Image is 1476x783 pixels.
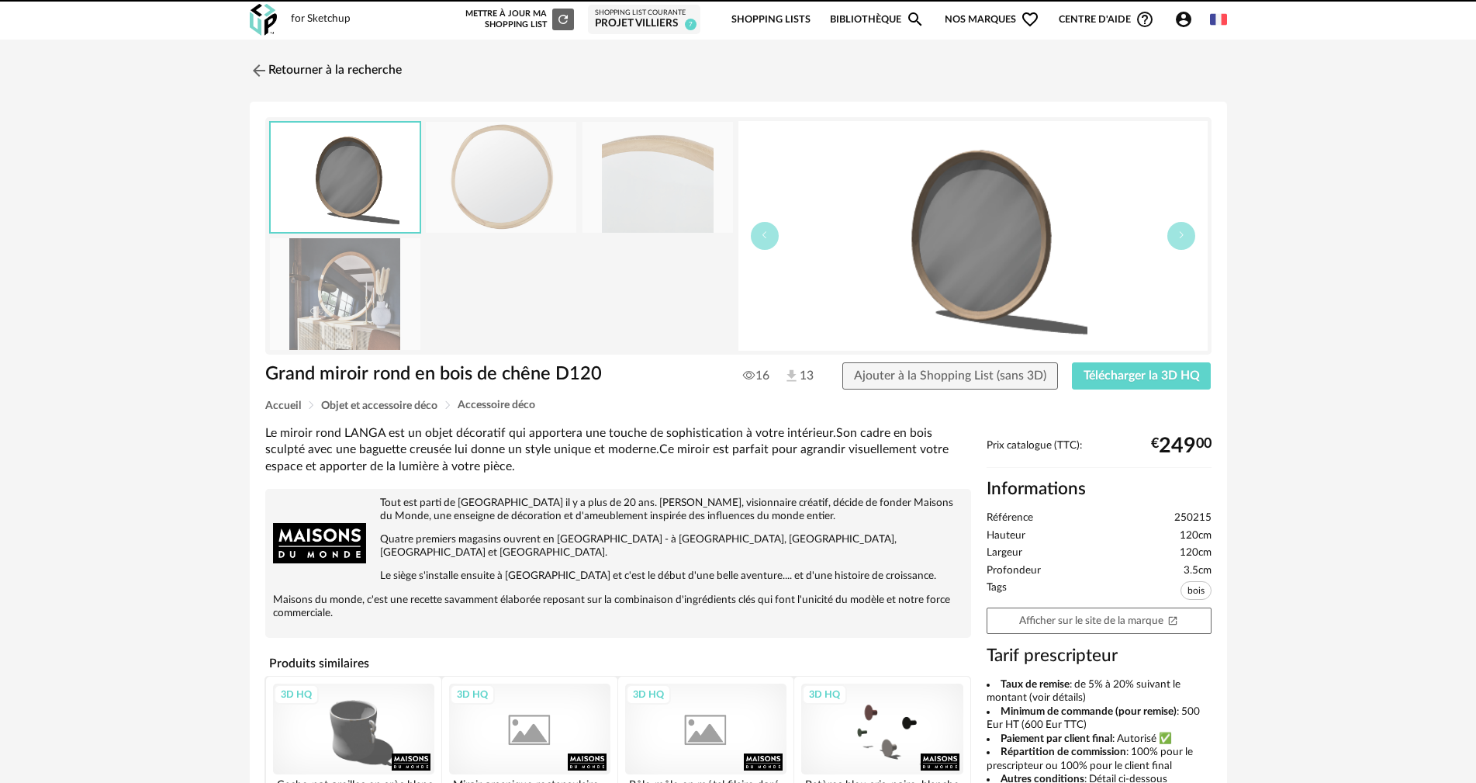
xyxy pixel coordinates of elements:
div: 3D HQ [450,684,495,705]
li: : 100% pour le prescripteur ou 100% pour le client final [987,746,1212,773]
div: Breadcrumb [265,400,1212,411]
div: Le miroir rond LANGA est un objet décoratif qui apportera une touche de sophistication à votre in... [265,425,971,475]
img: brand logo [273,497,366,590]
span: 249 [1159,440,1196,452]
span: Accueil [265,400,301,411]
li: : 500 Eur HT (600 Eur TTC) [987,705,1212,733]
span: Accessoire déco [458,400,535,411]
h1: Grand miroir rond en bois de chêne D120 [265,362,651,386]
div: PROJET VILLIERS [595,17,693,31]
h2: Informations [987,478,1212,501]
span: Hauteur [987,529,1025,543]
a: Shopping Lists [731,2,811,38]
p: Quatre premiers magasins ouvrent en [GEOGRAPHIC_DATA] - à [GEOGRAPHIC_DATA], [GEOGRAPHIC_DATA], [... [273,533,963,560]
img: grand-miroir-rond-en-bois-de-chene-d120-1000-9-33-250215_1.jpg [426,122,576,233]
span: Account Circle icon [1174,10,1193,29]
span: Account Circle icon [1174,10,1200,29]
span: Télécharger la 3D HQ [1084,369,1200,382]
span: 120cm [1180,529,1212,543]
p: Maisons du monde, c'est une recette savamment élaborée reposant sur la combinaison d'ingrédients ... [273,594,963,620]
b: Paiement par client final [1001,733,1112,744]
span: 16 [743,368,769,383]
div: for Sketchup [291,12,351,26]
div: 3D HQ [274,684,319,705]
a: Afficher sur le site de la marqueOpen In New icon [987,608,1212,635]
span: Tags [987,581,1007,604]
button: Télécharger la 3D HQ [1072,362,1212,390]
div: Shopping List courante [595,9,693,18]
li: : de 5% à 20% suivant le montant (voir détails) [987,678,1212,705]
img: svg+xml;base64,PHN2ZyB3aWR0aD0iMjQiIGhlaWdodD0iMjQiIHZpZXdCb3g9IjAgMCAyNCAyNCIgZmlsbD0ibm9uZSIgeG... [250,61,268,80]
span: Centre d'aideHelp Circle Outline icon [1059,10,1154,29]
span: Profondeur [987,564,1041,578]
span: Heart Outline icon [1021,10,1039,29]
div: 3D HQ [802,684,847,705]
b: Répartition de commission [1001,747,1126,757]
h3: Tarif prescripteur [987,645,1212,667]
span: Référence [987,511,1033,525]
p: Le siège s'installe ensuite à [GEOGRAPHIC_DATA] et c'est le début d'une belle aventure.... et d'u... [273,570,963,583]
img: OXP [250,4,277,36]
img: thumbnail.png [271,123,420,232]
b: Minimum de commande (pour remise) [1001,706,1177,717]
div: € 00 [1151,440,1212,452]
span: Ajouter à la Shopping List (sans 3D) [854,369,1046,382]
span: Largeur [987,546,1022,560]
img: grand-miroir-rond-en-bois-de-chene-d120-1000-9-33-250215_3.jpg [270,238,420,349]
img: grand-miroir-rond-en-bois-de-chene-d120-1000-9-33-250215_4.jpg [582,122,733,233]
a: BibliothèqueMagnify icon [830,2,925,38]
h4: Produits similaires [265,652,971,675]
div: Prix catalogue (TTC): [987,439,1212,468]
p: Tout est parti de [GEOGRAPHIC_DATA] il y a plus de 20 ans. [PERSON_NAME], visionnaire créatif, dé... [273,497,963,523]
span: Magnify icon [906,10,925,29]
li: : Autorisé ✅ [987,733,1212,747]
span: Open In New icon [1167,615,1178,625]
span: 3.5cm [1184,564,1212,578]
span: Objet et accessoire déco [321,400,437,411]
span: 120cm [1180,546,1212,560]
span: Nos marques [945,2,1039,38]
div: Mettre à jour ma Shopping List [462,9,574,30]
img: fr [1210,11,1227,28]
a: Shopping List courante PROJET VILLIERS 7 [595,9,693,31]
span: bois [1180,581,1212,600]
img: thumbnail.png [738,121,1208,351]
span: 250215 [1174,511,1212,525]
img: Téléchargements [783,368,800,384]
span: 13 [783,368,814,385]
span: Refresh icon [556,15,570,23]
span: Help Circle Outline icon [1136,10,1154,29]
div: 3D HQ [626,684,671,705]
a: Retourner à la recherche [250,54,402,88]
span: 7 [685,19,697,30]
button: Ajouter à la Shopping List (sans 3D) [842,362,1058,390]
b: Taux de remise [1001,679,1070,690]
